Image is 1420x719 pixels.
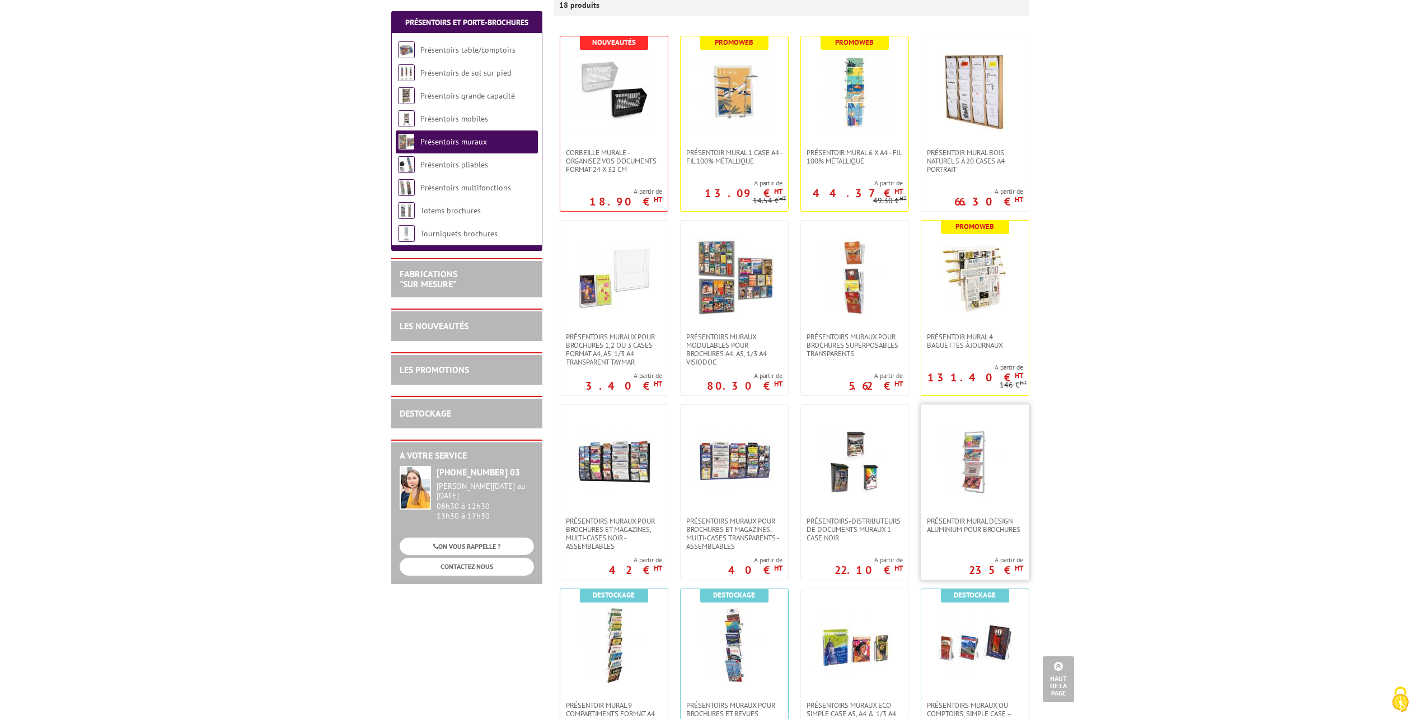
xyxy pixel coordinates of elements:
span: A partir de [835,555,903,564]
a: PRÉSENTOIRS MURAUX POUR BROCHURES ET REVUES [681,701,788,718]
img: Présentoirs table/comptoirs [398,41,415,58]
a: Présentoir mural 1 case A4 - Fil 100% métallique [681,148,788,165]
p: 42 € [609,567,662,573]
span: Présentoirs muraux Eco simple case A5, A4 & 1/3 A4 [807,701,903,718]
sup: HT [774,186,782,196]
b: Destockage [713,590,755,600]
strong: [PHONE_NUMBER] 03 [437,466,520,478]
sup: HT [894,379,903,389]
img: Présentoirs multifonctions [398,179,415,196]
a: Présentoir mural 6 x A4 - Fil 100% métallique [801,148,908,165]
a: CONTACTEZ-NOUS [400,558,534,575]
span: A partir de [707,371,782,380]
b: Promoweb [715,38,753,47]
a: Présentoirs de sol sur pied [420,68,511,78]
a: PRÉSENTOIRS MURAUX POUR BROCHURES 1,2 OU 3 CASES FORMAT A4, A5, 1/3 A4 TRANSPARENT TAYMAR [560,333,668,366]
img: Présentoirs grande capacité [398,87,415,104]
a: Présentoirs grande capacité [420,91,515,101]
p: 235 € [969,567,1023,573]
img: Cookies (fenêtre modale) [1386,685,1414,713]
a: Présentoirs mobiles [420,114,488,124]
a: Haut de la page [1043,656,1074,702]
a: Corbeille Murale - Organisez vos documents format 24 x 32 cm [560,148,668,174]
sup: HT [894,186,903,196]
a: LES NOUVEAUTÉS [400,320,468,332]
p: 40 € [728,567,782,573]
a: Présentoirs table/comptoirs [420,45,515,55]
p: 66.30 € [954,198,1023,205]
img: PRÉSENTOIRS MURAUX POUR BROCHURES 1,2 OU 3 CASES FORMAT A4, A5, 1/3 A4 TRANSPARENT TAYMAR [575,237,653,316]
span: A partir de [609,555,662,564]
img: PRÉSENTOIRS MURAUX POUR BROCHURES ET REVUES [695,606,774,684]
span: PRÉSENTOIR MURAL 9 COMPARTIMENTS FORMAT A4 [566,701,662,718]
sup: HT [894,563,903,573]
img: PRÉSENTOIRS MURAUX POUR BROCHURES SUPERPOSABLES TRANSPARENTS [816,237,894,316]
sup: HT [654,563,662,573]
img: Présentoirs muraux modulables pour brochures A4, A5, 1/3 A4 VISIODOC [695,237,774,316]
p: 146 € [1000,381,1027,389]
a: Tourniquets brochures [420,228,498,239]
a: LES PROMOTIONS [400,364,469,375]
img: Présentoir mural 6 x A4 - Fil 100% métallique [816,53,894,132]
sup: HT [899,194,907,202]
a: Présentoirs et Porte-brochures [405,17,528,27]
a: Présentoir Mural Bois naturel 5 à 20 cases A4 Portrait [921,148,1029,174]
div: [PERSON_NAME][DATE] au [DATE] [437,482,534,501]
a: Présentoirs multifonctions [420,183,511,193]
span: Présentoir mural 6 x A4 - Fil 100% métallique [807,148,903,165]
span: A partir de [849,371,903,380]
span: A partir de [921,363,1023,372]
span: Présentoirs muraux modulables pour brochures A4, A5, 1/3 A4 VISIODOC [686,333,782,366]
p: 18.90 € [589,198,662,205]
a: ON VOUS RAPPELLE ? [400,538,534,555]
a: PRÉSENTOIR MURAL DESIGN ALUMINIUM POUR BROCHURES [921,517,1029,534]
sup: HT [774,563,782,573]
sup: HT [779,194,786,202]
a: PRÉSENTOIRS MURAUX POUR BROCHURES ET MAGAZINES, MULTI-CASES NOIR - ASSEMBLABLES [560,517,668,550]
p: 3.40 € [585,382,662,389]
span: A partir de [969,555,1023,564]
img: Corbeille Murale - Organisez vos documents format 24 x 32 cm [575,53,653,132]
span: A partir de [801,179,903,188]
img: PRÉSENTOIR MURAL 9 COMPARTIMENTS FORMAT A4 [575,606,653,684]
p: 14.54 € [753,197,786,205]
p: 80.30 € [707,382,782,389]
a: Totems brochures [420,206,481,216]
p: 44.37 € [813,190,903,197]
span: Présentoir mural 4 baguettes à journaux [927,333,1023,349]
img: PRÉSENTOIRS MURAUX OU COMPTOIRS, SIMPLE CASE – TRANSPARENTS [936,606,1014,684]
img: PRÉSENTOIRS MURAUX POUR BROCHURES ET MAGAZINES, MULTI-CASES TRANSPARENTS - ASSEMBLABLES [695,422,774,500]
span: PRÉSENTOIRS MURAUX POUR BROCHURES ET MAGAZINES, MULTI-CASES NOIR - ASSEMBLABLES [566,517,662,550]
p: 13.09 € [705,190,782,197]
b: Destockage [954,590,996,600]
b: Promoweb [835,38,874,47]
button: Cookies (fenêtre modale) [1381,681,1420,719]
h2: A votre service [400,451,534,461]
sup: HT [774,379,782,389]
sup: HT [654,379,662,389]
img: PRÉSENTOIRS MURAUX POUR BROCHURES ET MAGAZINES, MULTI-CASES NOIR - ASSEMBLABLES [575,422,653,500]
span: Présentoir Mural Bois naturel 5 à 20 cases A4 Portrait [927,148,1023,174]
img: Présentoir mural 4 baguettes à journaux [936,237,1014,316]
a: Présentoirs muraux Eco simple case A5, A4 & 1/3 A4 [801,701,908,718]
b: Destockage [593,590,635,600]
img: Présentoirs de sol sur pied [398,64,415,81]
sup: HT [1015,195,1023,204]
p: 5.62 € [849,382,903,389]
sup: HT [654,195,662,204]
img: Présentoir Mural Bois naturel 5 à 20 cases A4 Portrait [936,53,1014,132]
a: FABRICATIONS"Sur Mesure" [400,268,457,290]
a: Présentoirs muraux modulables pour brochures A4, A5, 1/3 A4 VISIODOC [681,333,788,366]
span: PRÉSENTOIRS MURAUX POUR BROCHURES ET MAGAZINES, MULTI-CASES TRANSPARENTS - ASSEMBLABLES [686,517,782,550]
img: Présentoirs pliables [398,156,415,173]
img: Tourniquets brochures [398,225,415,242]
p: 131.40 € [927,374,1023,381]
a: Présentoirs pliables [420,160,488,170]
div: 08h30 à 12h30 13h30 à 17h30 [437,482,534,520]
a: DESTOCKAGE [400,408,451,419]
p: 22.10 € [835,567,903,573]
a: Présentoirs muraux [420,137,487,147]
img: Présentoirs mobiles [398,110,415,127]
img: Présentoirs muraux [398,133,415,150]
sup: HT [1015,371,1023,380]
